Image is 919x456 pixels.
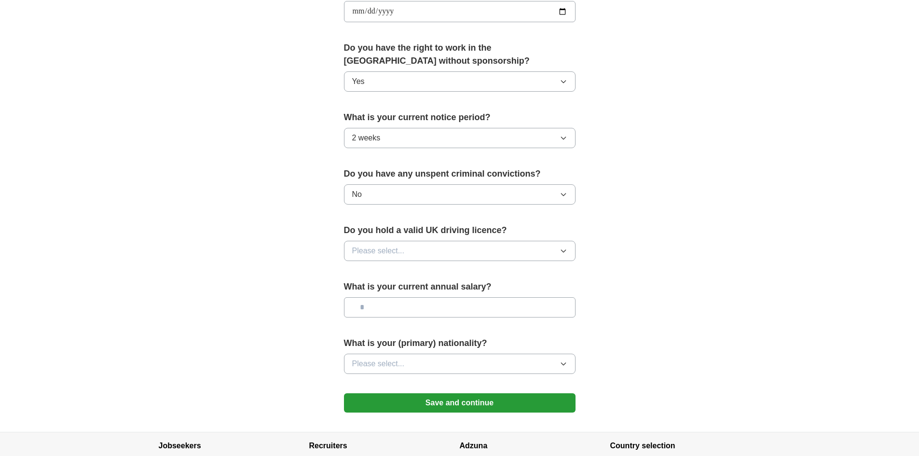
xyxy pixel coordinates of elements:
[344,393,576,413] button: Save and continue
[352,245,405,257] span: Please select...
[352,189,362,200] span: No
[344,167,576,180] label: Do you have any unspent criminal convictions?
[352,358,405,370] span: Please select...
[344,241,576,261] button: Please select...
[344,337,576,350] label: What is your (primary) nationality?
[344,280,576,293] label: What is your current annual salary?
[344,354,576,374] button: Please select...
[344,71,576,92] button: Yes
[344,128,576,148] button: 2 weeks
[344,111,576,124] label: What is your current notice period?
[352,76,365,87] span: Yes
[352,132,381,144] span: 2 weeks
[344,184,576,205] button: No
[344,224,576,237] label: Do you hold a valid UK driving licence?
[344,41,576,68] label: Do you have the right to work in the [GEOGRAPHIC_DATA] without sponsorship?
